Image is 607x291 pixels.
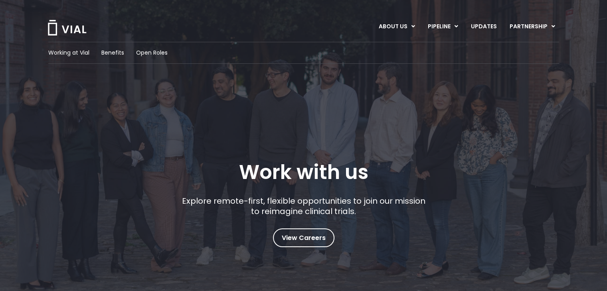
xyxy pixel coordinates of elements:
a: Benefits [101,49,124,57]
a: PIPELINEMenu Toggle [421,20,464,33]
a: Open Roles [136,49,168,57]
a: View Careers [273,228,334,247]
span: View Careers [282,233,326,243]
h1: Work with us [239,161,368,184]
a: ABOUT USMenu Toggle [372,20,421,33]
img: Vial Logo [47,20,87,35]
p: Explore remote-first, flexible opportunities to join our mission to reimagine clinical trials. [179,196,428,216]
a: Working at Vial [48,49,89,57]
a: UPDATES [465,20,503,33]
a: PARTNERSHIPMenu Toggle [503,20,562,33]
